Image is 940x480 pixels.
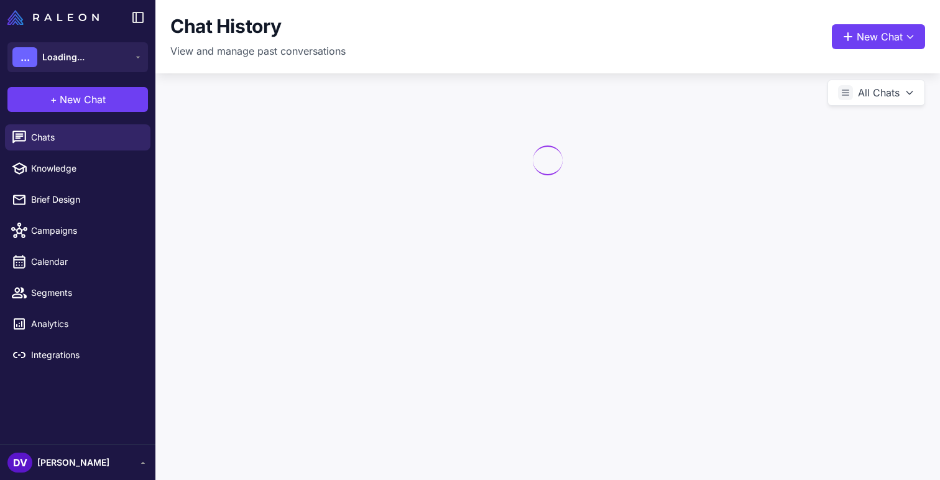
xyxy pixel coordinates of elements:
a: Chats [5,124,150,150]
button: New Chat [832,24,925,49]
a: Integrations [5,342,150,368]
span: Loading... [42,50,85,64]
span: Segments [31,286,141,300]
span: Chats [31,131,141,144]
a: Campaigns [5,218,150,244]
button: +New Chat [7,87,148,112]
span: Knowledge [31,162,141,175]
a: Raleon Logo [7,10,104,25]
span: [PERSON_NAME] [37,456,109,469]
span: Analytics [31,317,141,331]
span: + [50,92,57,107]
a: Brief Design [5,187,150,213]
span: Calendar [31,255,141,269]
span: Campaigns [31,224,141,238]
p: View and manage past conversations [170,44,346,58]
span: New Chat [60,92,106,107]
div: ... [12,47,37,67]
a: Segments [5,280,150,306]
button: All Chats [827,80,925,106]
button: ...Loading... [7,42,148,72]
div: DV [7,453,32,473]
a: Knowledge [5,155,150,182]
a: Analytics [5,311,150,337]
span: Brief Design [31,193,141,206]
h1: Chat History [170,15,281,39]
a: Calendar [5,249,150,275]
span: Integrations [31,348,141,362]
img: Raleon Logo [7,10,99,25]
